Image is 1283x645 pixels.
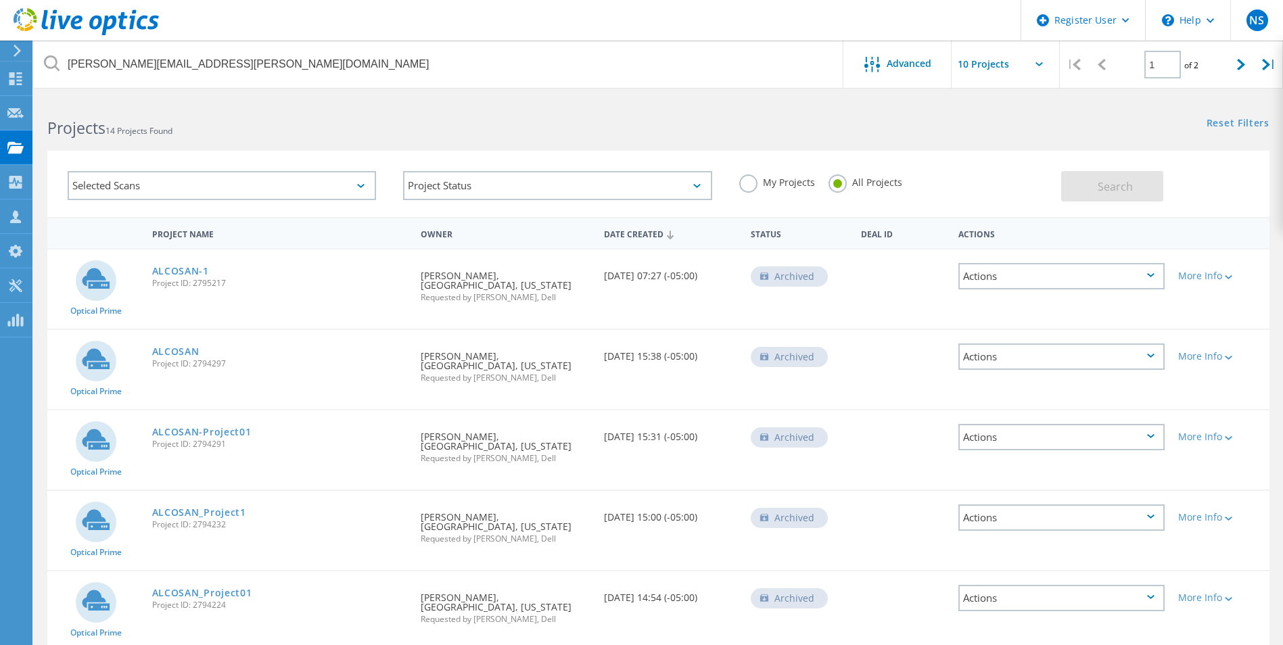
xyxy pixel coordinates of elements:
div: [DATE] 14:54 (-05:00) [597,571,744,616]
label: All Projects [829,174,902,187]
div: Archived [751,266,828,287]
div: Archived [751,347,828,367]
div: [PERSON_NAME], [GEOGRAPHIC_DATA], [US_STATE] [414,249,597,315]
input: Search projects by name, owner, ID, company, etc [34,41,844,88]
span: Project ID: 2794297 [152,360,408,368]
div: [PERSON_NAME], [GEOGRAPHIC_DATA], [US_STATE] [414,410,597,476]
span: Requested by [PERSON_NAME], Dell [421,374,590,382]
div: More Info [1178,271,1263,281]
div: Owner [414,220,597,245]
span: Optical Prime [70,468,122,476]
span: 14 Projects Found [106,125,172,137]
div: Actions [958,263,1165,289]
div: [DATE] 15:38 (-05:00) [597,330,744,375]
div: [PERSON_NAME], [GEOGRAPHIC_DATA], [US_STATE] [414,330,597,396]
div: Archived [751,427,828,448]
div: Actions [958,424,1165,450]
span: Search [1098,179,1133,194]
div: Selected Scans [68,171,376,200]
div: Actions [958,504,1165,531]
div: Archived [751,588,828,608]
span: of 2 [1184,59,1198,71]
span: Requested by [PERSON_NAME], Dell [421,454,590,462]
a: ALCOSAN-Project01 [152,427,252,437]
div: Date Created [597,220,744,246]
div: | [1255,41,1283,89]
div: More Info [1178,432,1263,441]
div: Deal Id [854,220,952,245]
span: Project ID: 2795217 [152,279,408,287]
a: ALCOSAN_Project1 [152,508,246,517]
div: [PERSON_NAME], [GEOGRAPHIC_DATA], [US_STATE] [414,491,597,556]
span: Project ID: 2794291 [152,440,408,448]
a: ALCOSAN-1 [152,266,209,276]
div: More Info [1178,352,1263,361]
a: Reset Filters [1207,118,1269,130]
span: Optical Prime [70,387,122,396]
div: Archived [751,508,828,528]
div: [DATE] 15:00 (-05:00) [597,491,744,535]
span: NS [1249,15,1264,26]
div: Actions [952,220,1171,245]
span: Requested by [PERSON_NAME], Dell [421,535,590,543]
b: Projects [47,117,106,139]
span: Requested by [PERSON_NAME], Dell [421,293,590,302]
div: | [1060,41,1088,89]
svg: \n [1162,14,1174,26]
a: Live Optics Dashboard [14,28,159,38]
a: ALCOSAN_Project01 [152,588,252,598]
div: Actions [958,585,1165,611]
div: [DATE] 07:27 (-05:00) [597,249,744,294]
a: ALCOSAN [152,347,200,356]
span: Requested by [PERSON_NAME], Dell [421,615,590,623]
div: More Info [1178,593,1263,602]
div: Actions [958,343,1165,370]
div: More Info [1178,512,1263,522]
span: Optical Prime [70,629,122,637]
div: [PERSON_NAME], [GEOGRAPHIC_DATA], [US_STATE] [414,571,597,637]
span: Optical Prime [70,548,122,556]
label: My Projects [739,174,815,187]
div: Project Name [145,220,415,245]
div: Project Status [403,171,712,200]
button: Search [1061,171,1163,201]
span: Project ID: 2794232 [152,521,408,529]
span: Project ID: 2794224 [152,601,408,609]
span: Optical Prime [70,307,122,315]
span: Advanced [887,59,931,68]
div: Status [744,220,854,245]
div: [DATE] 15:31 (-05:00) [597,410,744,455]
